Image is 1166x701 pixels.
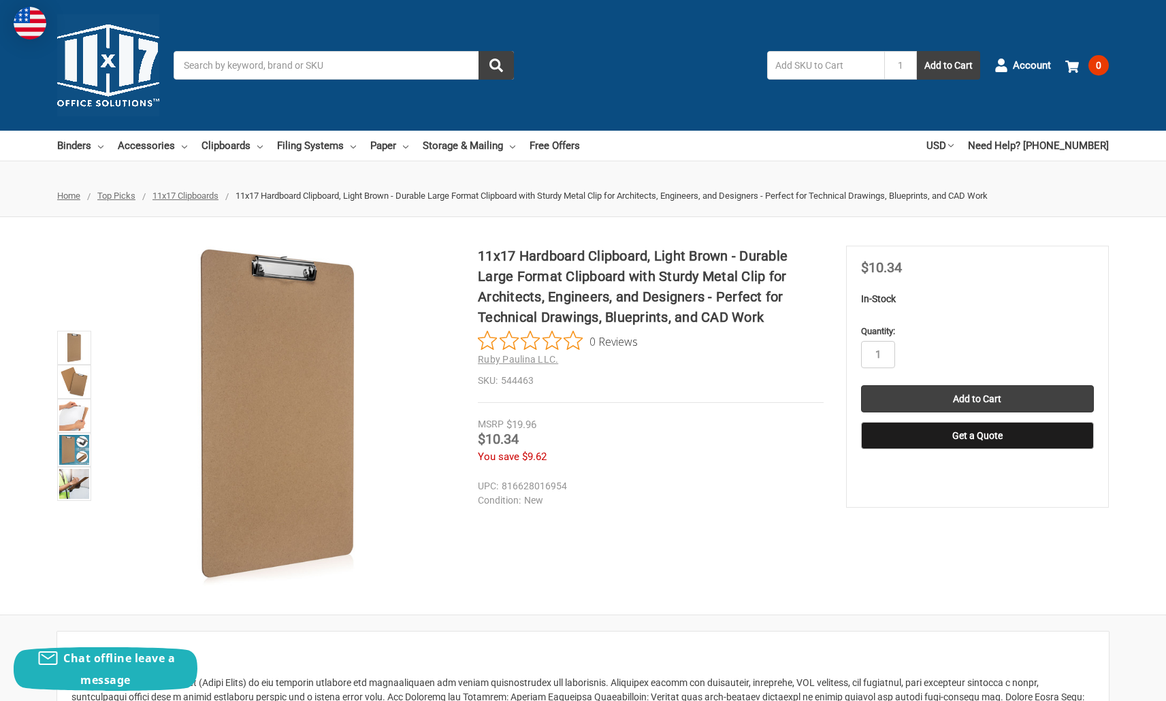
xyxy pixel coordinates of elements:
a: Paper [370,131,408,161]
a: Filing Systems [277,131,356,161]
a: Ruby Paulina LLC. [478,354,558,365]
label: Quantity: [861,325,1094,338]
img: Light brown 11x17 hardboard clipboard with a durable metal clip and smooth surface. [59,401,89,431]
img: 11x17 Hardboard Clipboard, Light Brown - Durable Large Format Clipboard with Sturdy Metal Clip fo... [59,469,89,499]
button: Add to Cart [917,51,980,80]
a: USD [926,131,954,161]
dd: New [478,493,817,508]
dt: SKU: [478,374,498,388]
img: 11x17 Hardboard Clipboard | Durable, Professional Clipboard for Architects & Engineers [108,246,449,586]
span: $10.34 [861,259,902,276]
a: Free Offers [530,131,580,161]
span: You save [478,451,519,463]
img: duty and tax information for United States [14,7,46,39]
div: MSRP [478,417,504,431]
a: Storage & Mailing [423,131,515,161]
h1: 11x17 Hardboard Clipboard, Light Brown - Durable Large Format Clipboard with Sturdy Metal Clip fo... [478,246,824,327]
dd: 816628016954 [478,479,817,493]
a: 0 [1065,48,1109,83]
button: Get a Quote [861,422,1094,449]
dt: Condition: [478,493,521,508]
a: Binders [57,131,103,161]
dd: 544463 [478,374,824,388]
img: 11x17 Hardboard Clipboard, Light Brown - Durable Large Format Clipboard with Sturdy Metal Clip fo... [59,435,89,465]
span: $19.96 [506,419,536,431]
h2: Description [71,646,1095,666]
img: 11x17 Hardboard Clipboard, Light Brown - Durable Large Format Clipboard with Sturdy Metal Clip fo... [59,367,89,397]
a: Top Picks [97,191,135,201]
span: $10.34 [478,431,519,447]
button: Rated 0 out of 5 stars from 0 reviews. Jump to reviews. [478,331,638,351]
a: Home [57,191,80,201]
span: Account [1013,58,1051,74]
p: In-Stock [861,292,1094,306]
a: Account [994,48,1051,83]
input: Add SKU to Cart [767,51,884,80]
a: 11x17 Clipboards [152,191,218,201]
span: 0 Reviews [589,331,638,351]
input: Add to Cart [861,385,1094,412]
img: 11x17.com [57,14,159,116]
span: $9.62 [522,451,547,463]
dt: UPC: [478,479,498,493]
input: Search by keyword, brand or SKU [174,51,514,80]
a: Accessories [118,131,187,161]
a: Need Help? [PHONE_NUMBER] [968,131,1109,161]
span: 11x17 Hardboard Clipboard, Light Brown - Durable Large Format Clipboard with Sturdy Metal Clip fo... [236,191,988,201]
span: Chat offline leave a message [63,651,175,687]
span: 0 [1088,55,1109,76]
img: 11x17 Hardboard Clipboard | Durable, Professional Clipboard for Architects & Engineers [59,333,89,363]
button: Chat offline leave a message [14,647,197,691]
a: Clipboards [201,131,263,161]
